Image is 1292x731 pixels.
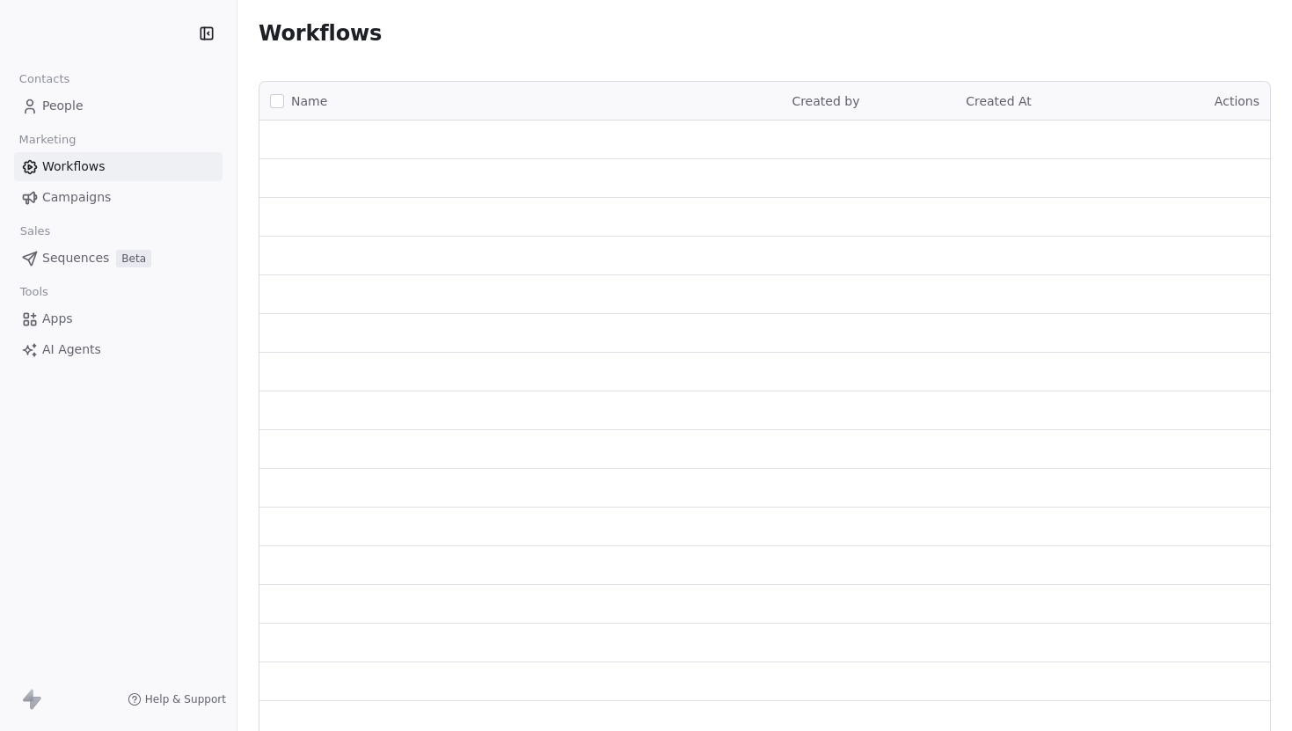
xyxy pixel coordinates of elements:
a: Workflows [14,152,223,181]
a: People [14,91,223,121]
span: Workflows [259,21,382,46]
span: Workflows [42,157,106,176]
span: Marketing [11,127,84,153]
a: SequencesBeta [14,244,223,273]
span: Campaigns [42,188,111,207]
a: Apps [14,304,223,333]
span: Apps [42,310,73,328]
span: Sequences [42,249,109,267]
span: Tools [12,279,55,305]
a: Help & Support [128,692,226,706]
span: Created by [792,94,859,108]
span: People [42,97,84,115]
span: AI Agents [42,340,101,359]
span: Actions [1215,94,1259,108]
span: Name [291,92,327,111]
span: Beta [116,250,151,267]
span: Contacts [11,66,77,92]
span: Help & Support [145,692,226,706]
a: Campaigns [14,183,223,212]
span: Created At [966,94,1032,108]
a: AI Agents [14,335,223,364]
span: Sales [12,218,58,245]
